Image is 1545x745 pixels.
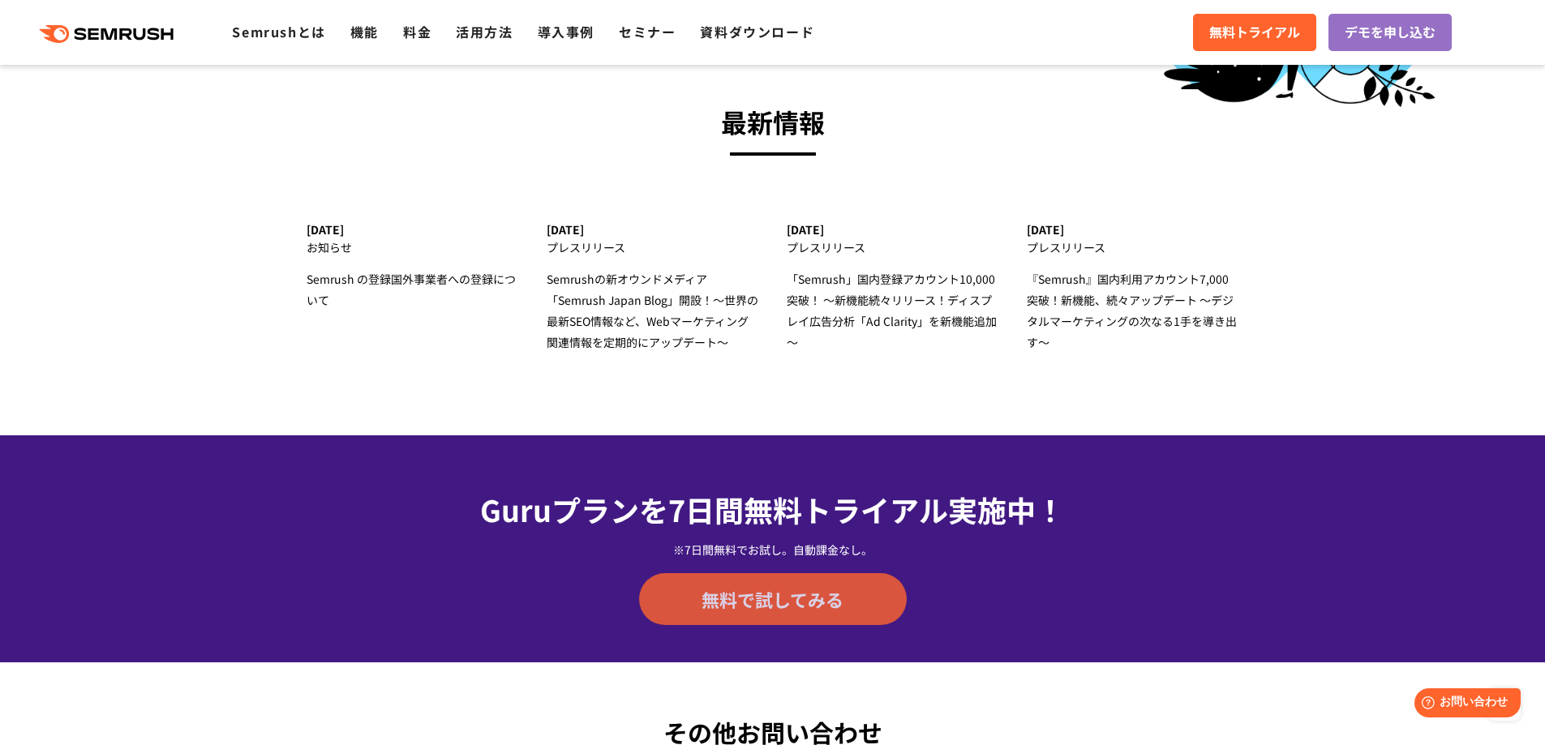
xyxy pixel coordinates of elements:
a: [DATE] お知らせ Semrush の登録国外事業者への登録について [307,223,518,310]
div: [DATE] [787,223,998,237]
span: 無料で試してみる [702,587,843,611]
a: 料金 [403,22,431,41]
div: プレスリリース [787,237,998,258]
a: 無料トライアル [1193,14,1316,51]
a: [DATE] プレスリリース 「Semrush」国内登録アカウント10,000突破！ ～新機能続々リリース！ディスプレイ広告分析「Ad Clarity」を新機能追加～ [787,223,998,353]
div: [DATE] [1027,223,1238,237]
a: Semrushとは [232,22,325,41]
a: 機能 [350,22,379,41]
div: [DATE] [307,223,518,237]
a: [DATE] プレスリリース 『Semrush』国内利用アカウント7,000突破！新機能、続々アップデート ～デジタルマーケティングの次なる1手を導き出す～ [1027,223,1238,353]
a: デモを申し込む [1328,14,1452,51]
span: Semrush の登録国外事業者への登録について [307,271,516,308]
span: Semrushの新オウンドメディア 「Semrush Japan Blog」開設！～世界の最新SEO情報など、Webマーケティング関連情報を定期的にアップデート～ [547,271,758,350]
span: デモを申し込む [1345,22,1436,43]
iframe: Help widget launcher [1401,682,1527,727]
div: Guruプランを7日間 [347,487,1199,531]
a: セミナー [619,22,676,41]
a: 活用方法 [456,22,513,41]
div: お知らせ [307,237,518,258]
h3: 最新情報 [307,100,1239,143]
div: プレスリリース [1027,237,1238,258]
div: プレスリリース [547,237,758,258]
a: [DATE] プレスリリース Semrushの新オウンドメディア 「Semrush Japan Blog」開設！～世界の最新SEO情報など、Webマーケティング関連情報を定期的にアップデート～ [547,223,758,353]
div: [DATE] [547,223,758,237]
a: 資料ダウンロード [700,22,814,41]
span: 「Semrush」国内登録アカウント10,000突破！ ～新機能続々リリース！ディスプレイ広告分析「Ad Clarity」を新機能追加～ [787,271,997,350]
a: 無料で試してみる [639,573,907,625]
a: 導入事例 [538,22,594,41]
div: ※7日間無料でお試し。自動課金なし。 [347,542,1199,558]
span: 無料トライアル [1209,22,1300,43]
span: 無料トライアル実施中！ [744,488,1065,530]
span: 『Semrush』国内利用アカウント7,000突破！新機能、続々アップデート ～デジタルマーケティングの次なる1手を導き出す～ [1027,271,1237,350]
